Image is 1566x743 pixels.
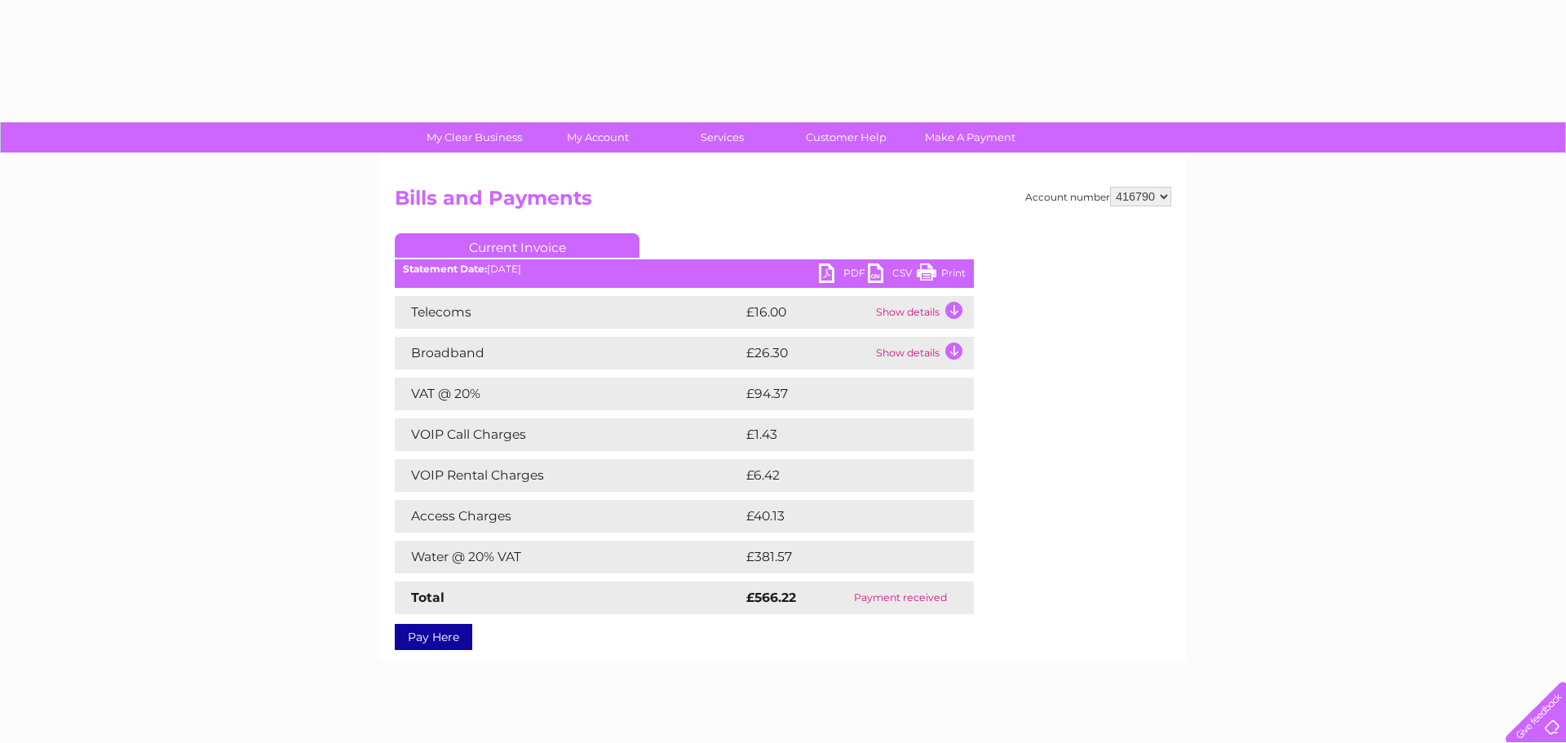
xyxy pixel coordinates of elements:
[411,590,445,605] strong: Total
[742,459,936,492] td: £6.42
[742,418,934,451] td: £1.43
[395,296,742,329] td: Telecoms
[903,122,1037,153] a: Make A Payment
[407,122,542,153] a: My Clear Business
[826,582,974,614] td: Payment received
[403,263,487,275] b: Statement Date:
[655,122,790,153] a: Services
[872,296,974,329] td: Show details
[742,541,944,573] td: £381.57
[395,187,1171,218] h2: Bills and Payments
[917,263,966,287] a: Print
[742,337,872,369] td: £26.30
[779,122,913,153] a: Customer Help
[819,263,868,287] a: PDF
[868,263,917,287] a: CSV
[395,459,742,492] td: VOIP Rental Charges
[742,500,940,533] td: £40.13
[395,337,742,369] td: Broadband
[395,263,974,275] div: [DATE]
[742,378,941,410] td: £94.37
[395,378,742,410] td: VAT @ 20%
[746,590,796,605] strong: £566.22
[395,624,472,650] a: Pay Here
[872,337,974,369] td: Show details
[395,418,742,451] td: VOIP Call Charges
[395,500,742,533] td: Access Charges
[395,233,639,258] a: Current Invoice
[742,296,872,329] td: £16.00
[395,541,742,573] td: Water @ 20% VAT
[531,122,666,153] a: My Account
[1025,187,1171,206] div: Account number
